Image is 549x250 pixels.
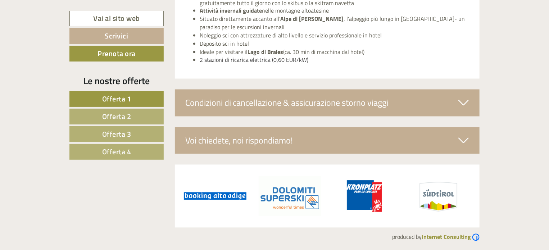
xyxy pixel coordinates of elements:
div: Le nostre offerte [69,74,164,87]
strong: Attività invernali guidate [200,6,262,15]
li: nelle montagne altoatesine [200,7,469,15]
a: Vai al sito web [69,11,164,26]
a: Scrivici [69,28,164,44]
div: Condizioni di cancellazione & assicurazione storno viaggi [175,90,480,116]
b: Internet Consulting [422,233,471,241]
a: Internet Consulting [422,233,480,241]
li: Deposito sci in hotel [200,40,469,48]
span: 2 stazioni di ricarica elettrica (0,60 EUR/kW) [200,56,309,64]
span: Offerta 3 [102,128,131,140]
img: Logo Internet Consulting [472,234,480,241]
a: Prenota ora [69,46,164,62]
strong: Alpe di [PERSON_NAME] [281,15,344,23]
span: Offerta 2 [102,111,131,122]
div: Voi chiedete, noi rispondiamo! [175,127,480,154]
li: Ideale per visitare il (ca. 30 min di macchina dal hotel) [200,48,469,56]
li: Noleggio sci con attrezzature di alto livello e servizio professionale in hotel [200,32,469,40]
strong: Lago di Braies [248,48,283,56]
li: Situato direttamente accanto all' , l'alpeggio più lungo in [GEOGRAPHIC_DATA]- un paradiso per le... [200,15,469,32]
span: Offerta 4 [102,146,131,157]
div: produced by [69,228,480,241]
span: Offerta 1 [102,93,131,104]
